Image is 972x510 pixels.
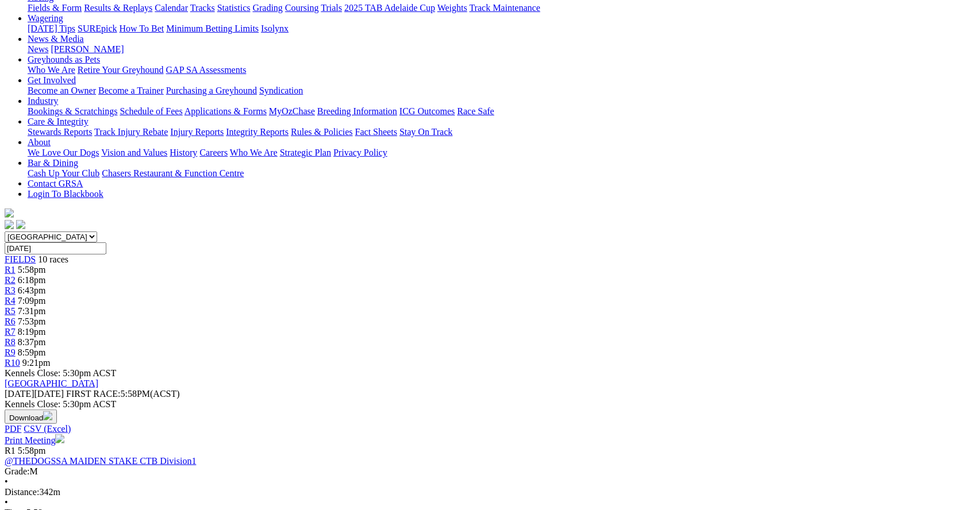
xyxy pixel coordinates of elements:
a: Login To Blackbook [28,189,103,199]
span: 7:09pm [18,296,46,306]
a: Race Safe [457,106,494,116]
a: Bar & Dining [28,158,78,168]
span: Kennels Close: 5:30pm ACST [5,368,116,378]
a: R6 [5,316,16,326]
div: Kennels Close: 5:30pm ACST [5,399,967,409]
a: Track Injury Rebate [94,127,168,137]
a: Become a Trainer [98,86,164,95]
a: Purchasing a Greyhound [166,86,257,95]
span: Distance: [5,487,39,497]
span: 5:58pm [18,265,46,275]
a: GAP SA Assessments [166,65,247,75]
a: Retire Your Greyhound [78,65,164,75]
span: [DATE] [5,389,34,399]
a: R4 [5,296,16,306]
a: Injury Reports [170,127,224,137]
div: Industry [28,106,967,117]
a: R3 [5,285,16,295]
a: R2 [5,275,16,285]
a: Trials [321,3,342,13]
a: Schedule of Fees [120,106,182,116]
a: Privacy Policy [333,148,387,157]
a: Stay On Track [399,127,452,137]
a: Cash Up Your Club [28,168,99,178]
a: R10 [5,358,20,368]
div: News & Media [28,44,967,55]
span: 7:53pm [18,316,46,326]
span: 6:18pm [18,275,46,285]
span: • [5,497,8,507]
span: 8:19pm [18,327,46,337]
img: twitter.svg [16,220,25,229]
span: 9:21pm [22,358,51,368]
div: Greyhounds as Pets [28,65,967,75]
a: Minimum Betting Limits [166,24,259,33]
div: M [5,466,967,477]
a: [GEOGRAPHIC_DATA] [5,378,98,388]
div: 342m [5,487,967,497]
div: Bar & Dining [28,168,967,179]
a: SUREpick [78,24,117,33]
span: R5 [5,306,16,316]
a: Care & Integrity [28,117,89,126]
input: Select date [5,242,106,254]
a: [PERSON_NAME] [51,44,124,54]
img: logo-grsa-white.png [5,208,14,218]
button: Download [5,409,57,424]
a: Applications & Forms [185,106,267,116]
span: • [5,477,8,486]
a: Stewards Reports [28,127,92,137]
a: Chasers Restaurant & Function Centre [102,168,244,178]
a: ICG Outcomes [399,106,455,116]
div: Wagering [28,24,967,34]
a: News & Media [28,34,84,44]
span: R9 [5,347,16,357]
a: Strategic Plan [280,148,331,157]
a: PDF [5,424,21,434]
a: Careers [199,148,228,157]
a: Grading [253,3,283,13]
a: Weights [437,3,467,13]
a: @THEDOGSSA MAIDEN STAKE CTB Division1 [5,456,196,466]
a: R8 [5,337,16,347]
a: News [28,44,48,54]
a: Calendar [155,3,188,13]
span: R1 [5,446,16,455]
a: 2025 TAB Adelaide Cup [344,3,435,13]
a: Who We Are [28,65,75,75]
span: 8:37pm [18,337,46,347]
span: 7:31pm [18,306,46,316]
div: About [28,148,967,158]
div: Get Involved [28,86,967,96]
a: Syndication [259,86,303,95]
a: Breeding Information [317,106,397,116]
a: Print Meeting [5,435,64,445]
a: Get Involved [28,75,76,85]
a: Bookings & Scratchings [28,106,117,116]
a: Rules & Policies [291,127,353,137]
img: printer.svg [55,434,64,443]
a: Contact GRSA [28,179,83,188]
img: facebook.svg [5,220,14,229]
span: 8:59pm [18,347,46,357]
a: Fields & Form [28,3,82,13]
a: Become an Owner [28,86,96,95]
span: 5:58pm [18,446,46,455]
span: [DATE] [5,389,64,399]
a: [DATE] Tips [28,24,75,33]
a: CSV (Excel) [24,424,71,434]
a: Greyhounds as Pets [28,55,100,64]
a: How To Bet [120,24,164,33]
a: Isolynx [261,24,289,33]
a: R7 [5,327,16,337]
span: Grade: [5,466,30,476]
a: Who We Are [230,148,278,157]
a: Industry [28,96,58,106]
a: Coursing [285,3,319,13]
a: Statistics [217,3,251,13]
a: History [170,148,197,157]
